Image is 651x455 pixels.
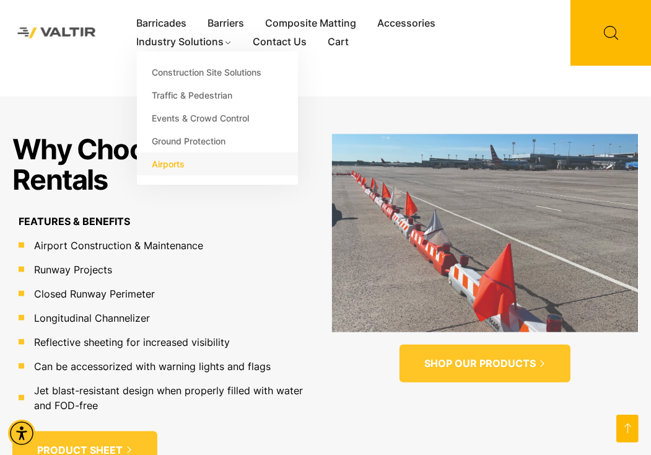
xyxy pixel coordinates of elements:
[197,14,255,33] a: Barriers
[367,14,446,33] a: Accessories
[31,311,150,325] span: Longitudinal Channelizer
[126,14,197,33] a: Barricades
[9,19,104,46] img: Valtir Rentals
[31,359,271,374] span: Can be accessorized with warning lights and flags
[616,415,639,443] a: Open this option
[243,33,318,51] a: Contact Us
[137,107,298,130] a: Events & Crowd Control
[137,130,298,152] a: Ground Protection
[255,14,367,33] a: Composite Matting
[8,420,35,447] div: Accessibility Menu
[31,383,306,413] span: Jet blast-resistant design when properly filled with water and FOD-free
[137,61,298,84] a: Construction Site Solutions
[318,33,360,51] a: Cart
[19,215,130,227] b: FEATURES & BENEFITS
[137,84,298,107] a: Traffic & Pedestrian
[332,134,639,333] img: SHOP OUR PRODUCTS
[12,134,320,195] h2: Why Choose Valtir Rentals
[400,345,570,382] a: SHOP OUR PRODUCTS
[137,152,298,175] a: Airports
[31,262,112,277] span: Runway Projects
[31,238,203,253] span: Airport Construction & Maintenance
[424,357,536,370] span: SHOP OUR PRODUCTS
[126,33,243,51] a: Industry Solutions
[31,286,155,301] span: Closed Runway Perimeter
[31,335,230,350] span: Reflective sheeting for increased visibility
